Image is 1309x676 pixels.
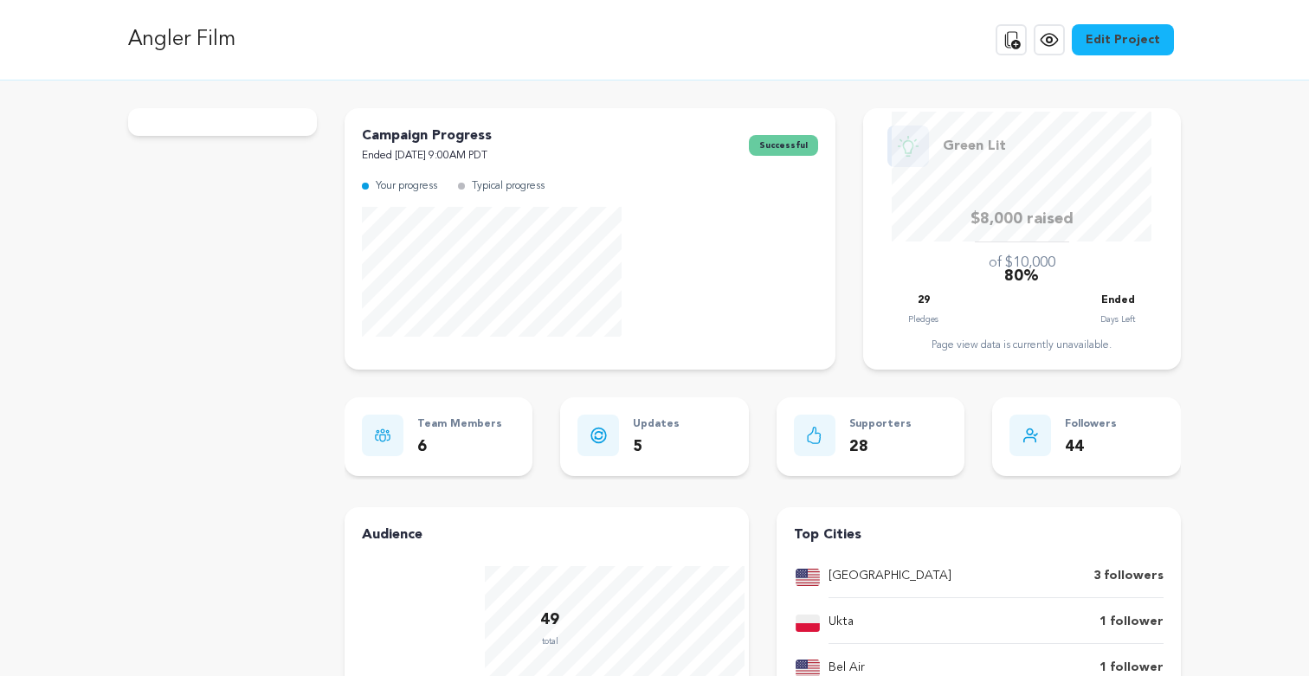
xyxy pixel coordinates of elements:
a: Edit Project [1072,24,1174,55]
p: Days Left [1100,311,1135,328]
p: 5 [633,435,680,460]
p: 49 [540,608,559,633]
p: Your progress [376,177,437,196]
p: Campaign Progress [362,126,492,146]
p: Team Members [417,415,502,435]
h4: Top Cities [794,525,1164,545]
p: Followers [1065,415,1117,435]
p: Ended [DATE] 9:00AM PDT [362,146,492,166]
p: Updates [633,415,680,435]
p: Pledges [908,311,938,328]
p: [GEOGRAPHIC_DATA] [829,566,951,587]
p: total [540,633,559,650]
p: 28 [849,435,912,460]
p: 1 follower [1099,612,1164,633]
p: Angler Film [128,24,235,55]
p: of $10,000 [989,253,1055,274]
p: Typical progress [472,177,545,196]
p: 3 followers [1093,566,1164,587]
p: 44 [1065,435,1117,460]
h4: Audience [362,525,732,545]
span: successful [749,135,818,156]
p: 6 [417,435,502,460]
div: Page view data is currently unavailable. [880,338,1164,352]
p: Supporters [849,415,912,435]
p: 80% [1004,264,1039,289]
p: Ukta [829,612,854,633]
p: 29 [918,291,930,311]
p: Ended [1101,291,1135,311]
